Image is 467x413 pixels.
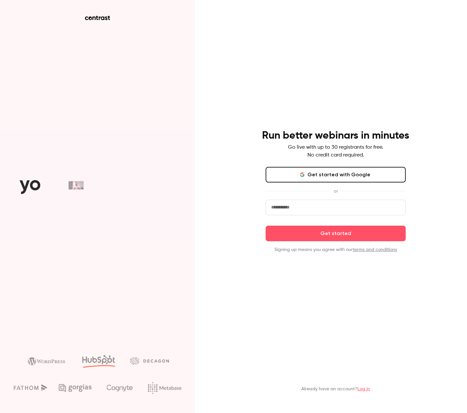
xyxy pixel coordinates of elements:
[353,247,397,252] a: terms and conditions
[301,386,370,392] p: Already have an account?
[262,129,409,142] h4: Run better webinars in minutes
[266,246,406,253] p: Signing up means you agree with our
[330,188,341,194] span: or
[288,144,383,159] p: Go live with up to 30 registrants for free. No credit card required.
[130,357,169,364] img: decagon
[357,387,370,391] a: Log in
[266,226,406,241] button: Get started
[266,167,406,182] button: Get started with Google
